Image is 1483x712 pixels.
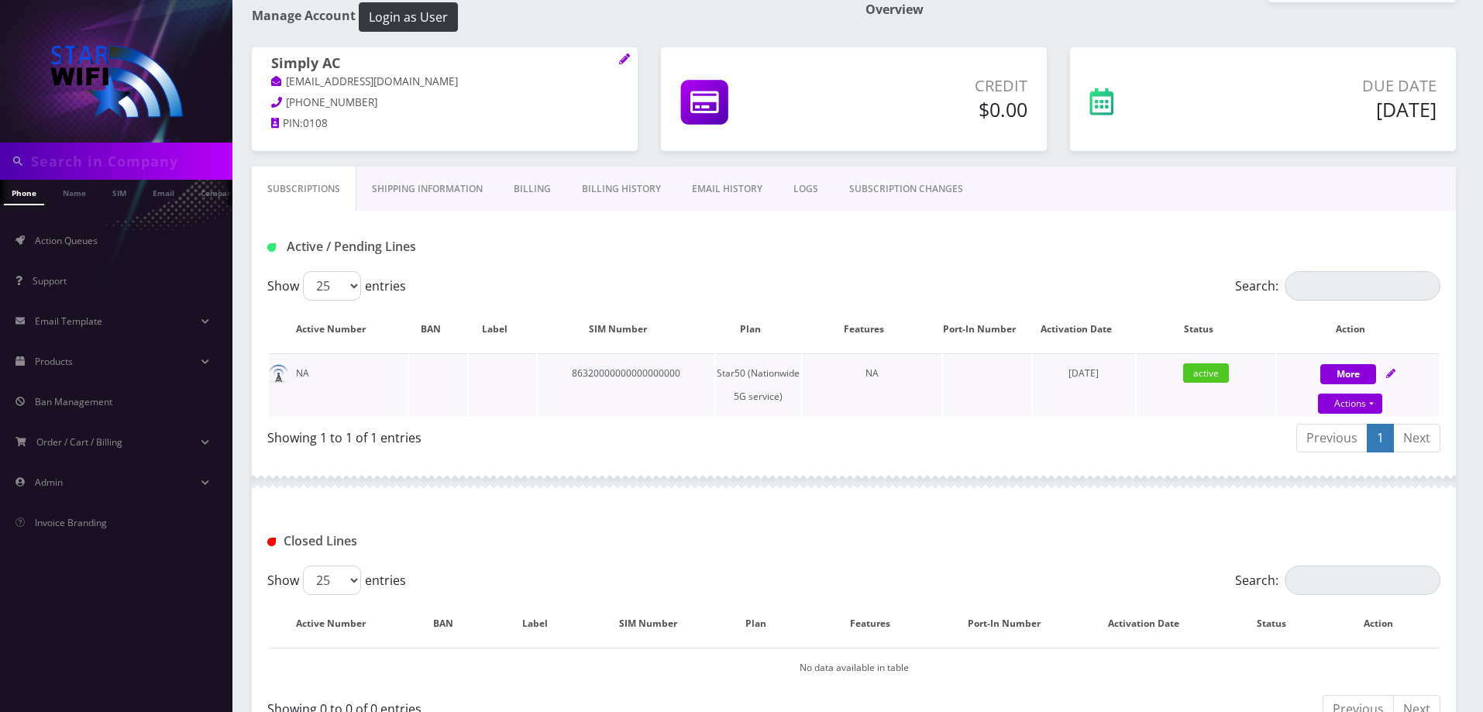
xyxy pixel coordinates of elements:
[566,167,676,212] a: Billing History
[267,243,276,252] img: Active / Pending Lines
[834,74,1027,98] p: Credit
[948,601,1075,646] th: Port-In Number: activate to sort column ascending
[252,167,356,212] a: Subscriptions
[35,315,102,328] span: Email Template
[269,364,288,384] img: default.png
[1320,364,1376,384] button: More
[1227,601,1332,646] th: Status: activate to sort column ascending
[267,422,842,447] div: Showing 1 to 1 of 1 entries
[716,307,800,352] th: Plan: activate to sort column ascending
[36,435,122,449] span: Order / Cart / Billing
[498,167,566,212] a: Billing
[803,353,941,416] td: NA
[1235,271,1440,301] label: Search:
[303,116,328,130] span: 0108
[286,95,377,109] span: [PHONE_NUMBER]
[267,538,276,546] img: Closed Lines
[1393,424,1440,452] a: Next
[145,180,182,204] a: Email
[55,180,94,204] a: Name
[267,239,643,254] h1: Active / Pending Lines
[193,180,245,204] a: Company
[35,395,112,408] span: Ban Management
[409,601,493,646] th: BAN: activate to sort column ascending
[1213,74,1437,98] p: Due Date
[538,353,715,416] td: 86320000000000000000
[356,167,498,212] a: Shipping Information
[1033,307,1135,352] th: Activation Date: activate to sort column ascending
[1367,424,1394,452] a: 1
[35,355,73,368] span: Products
[676,167,778,212] a: EMAIL HISTORY
[269,601,408,646] th: Active Number: activate to sort column descending
[35,516,107,529] span: Invoice Branding
[271,74,458,90] a: [EMAIL_ADDRESS][DOMAIN_NAME]
[33,274,67,287] span: Support
[1318,394,1382,414] a: Actions
[803,307,941,352] th: Features: activate to sort column ascending
[31,146,229,176] input: Search in Company
[359,2,458,32] button: Login as User
[271,116,303,132] a: PIN:
[834,167,979,212] a: SUBSCRIPTION CHANGES
[1235,566,1440,595] label: Search:
[267,566,406,595] label: Show entries
[269,353,408,416] td: NA
[303,271,361,301] select: Showentries
[1213,98,1437,121] h5: [DATE]
[271,55,618,74] h1: Simply AC
[1183,363,1229,383] span: active
[1285,566,1440,595] input: Search:
[303,566,361,595] select: Showentries
[469,307,536,352] th: Label: activate to sort column ascending
[1068,366,1099,380] span: [DATE]
[46,42,186,119] img: StarWiFi
[269,307,408,352] th: Active Number: activate to sort column ascending
[778,167,834,212] a: LOGS
[943,307,1031,352] th: Port-In Number: activate to sort column ascending
[105,180,134,204] a: SIM
[721,601,807,646] th: Plan: activate to sort column ascending
[35,234,98,247] span: Action Queues
[592,601,719,646] th: SIM Number: activate to sort column ascending
[1296,424,1368,452] a: Previous
[834,98,1027,121] h5: $0.00
[267,271,406,301] label: Show entries
[4,180,44,205] a: Phone
[538,307,715,352] th: SIM Number: activate to sort column ascending
[252,2,842,32] h1: Manage Account
[35,476,63,489] span: Admin
[409,307,467,352] th: BAN: activate to sort column ascending
[494,601,590,646] th: Label: activate to sort column ascending
[1077,601,1224,646] th: Activation Date: activate to sort column ascending
[865,2,1456,17] h1: Overview
[267,534,643,549] h1: Closed Lines
[716,353,800,416] td: Star50 (Nationwide 5G service)
[1285,271,1440,301] input: Search:
[356,7,458,24] a: Login as User
[808,601,947,646] th: Features: activate to sort column ascending
[1277,307,1439,352] th: Action: activate to sort column ascending
[1137,307,1275,352] th: Status: activate to sort column ascending
[1333,601,1439,646] th: Action : activate to sort column ascending
[269,648,1439,687] td: No data available in table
